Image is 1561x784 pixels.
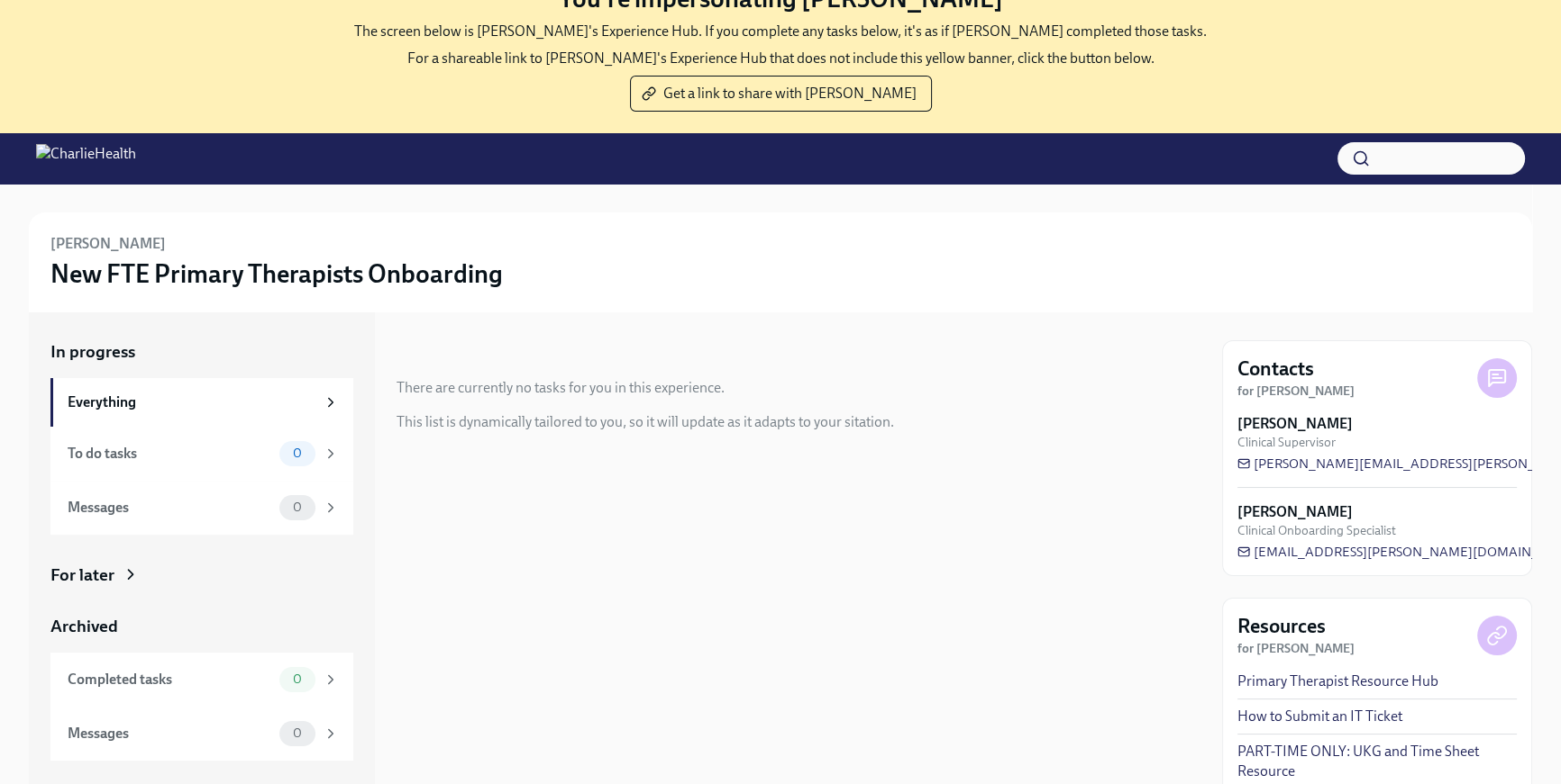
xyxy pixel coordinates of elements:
[50,427,353,481] a: To do tasks0
[68,670,272,689] div: Completed tasks
[36,144,136,173] img: CharlieHealth
[1237,613,1326,640] h4: Resources
[397,378,725,398] div: There are currently no tasks for you in this experience.
[1237,414,1353,434] strong: [PERSON_NAME]
[1237,641,1355,656] strong: for [PERSON_NAME]
[397,412,894,432] div: This list is dynamically tailored to you, so it will update as it adapts to your sitation.
[68,444,272,464] div: To do tasks
[282,446,313,460] span: 0
[282,726,313,740] span: 0
[68,724,272,743] div: Messages
[397,340,481,364] div: In progress
[50,707,353,761] a: Messages0
[1237,502,1353,522] strong: [PERSON_NAME]
[1237,383,1355,399] strong: for [PERSON_NAME]
[354,22,1207,41] p: The screen below is [PERSON_NAME]'s Experience Hub. If you complete any tasks below, it's as if [...
[1237,742,1517,781] a: PART-TIME ONLY: UKG and Time Sheet Resource
[50,481,353,535] a: Messages0
[282,672,313,686] span: 0
[50,563,114,587] div: For later
[407,49,1155,68] p: For a shareable link to [PERSON_NAME]'s Experience Hub that does not include this yellow banner, ...
[68,392,315,412] div: Everything
[50,563,353,587] a: For later
[1237,671,1438,691] a: Primary Therapist Resource Hub
[645,85,917,103] span: Get a link to share with [PERSON_NAME]
[1237,434,1336,451] span: Clinical Supervisor
[50,615,353,638] a: Archived
[1237,356,1314,383] h4: Contacts
[68,498,272,518] div: Messages
[282,500,313,514] span: 0
[50,257,503,290] h3: New FTE Primary Therapists Onboarding
[50,653,353,707] a: Completed tasks0
[50,378,353,427] a: Everything
[1237,707,1402,726] a: How to Submit an IT Ticket
[1237,522,1396,539] span: Clinical Onboarding Specialist
[50,234,166,254] h6: [PERSON_NAME]
[630,76,932,112] button: Get a link to share with [PERSON_NAME]
[50,340,353,364] a: In progress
